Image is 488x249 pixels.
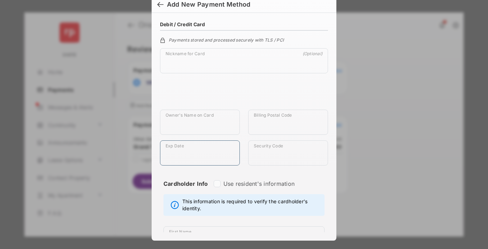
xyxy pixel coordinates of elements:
label: Use resident's information [223,180,295,187]
iframe: Credit card field [160,79,328,110]
h4: Debit / Credit Card [160,21,205,27]
strong: Cardholder Info [163,180,208,200]
span: This information is required to verify the cardholder's identity. [182,198,321,212]
div: Add New Payment Method [167,1,250,8]
div: Payments stored and processed securely with TLS / PCI [160,36,328,43]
